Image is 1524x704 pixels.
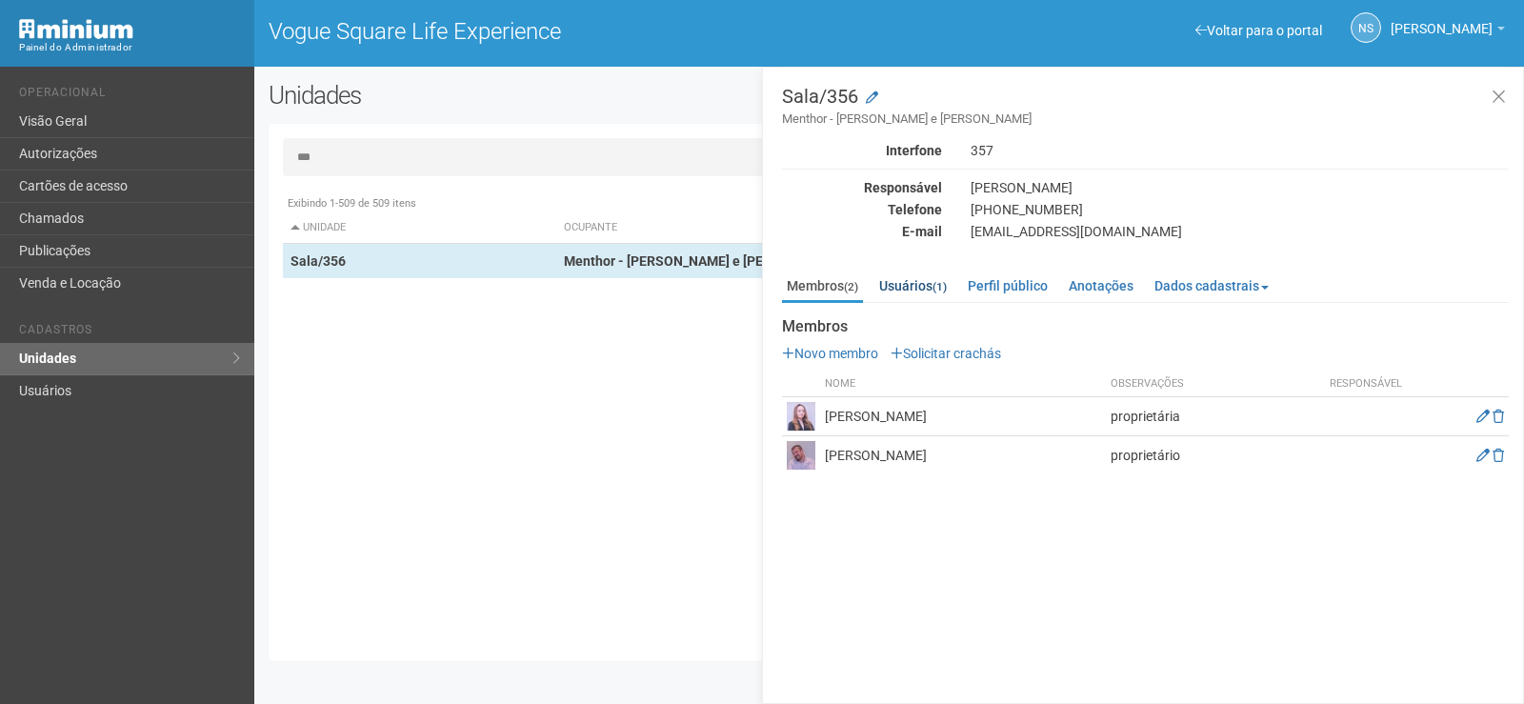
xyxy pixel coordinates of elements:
[19,86,240,106] li: Operacional
[1318,372,1414,397] th: Responsável
[1150,272,1273,300] a: Dados cadastrais
[19,39,240,56] div: Painel do Administrador
[1493,448,1504,463] a: Excluir membro
[768,142,956,159] div: Interfone
[1493,409,1504,424] a: Excluir membro
[1064,272,1138,300] a: Anotações
[1476,409,1490,424] a: Editar membro
[269,19,875,44] h1: Vogue Square Life Experience
[269,81,770,110] h2: Unidades
[19,323,240,343] li: Cadastros
[782,111,1509,128] small: Menthor - [PERSON_NAME] e [PERSON_NAME]
[768,179,956,196] div: Responsável
[564,253,846,269] strong: Menthor - [PERSON_NAME] e [PERSON_NAME]
[768,223,956,240] div: E-mail
[956,201,1523,218] div: [PHONE_NUMBER]
[1351,12,1381,43] a: NS
[556,212,1055,244] th: Ocupante: activate to sort column ascending
[820,372,1106,397] th: Nome
[1195,23,1322,38] a: Voltar para o portal
[891,346,1001,361] a: Solicitar crachás
[820,436,1106,475] td: [PERSON_NAME]
[1391,3,1493,36] span: Nicolle Silva
[283,212,557,244] th: Unidade: activate to sort column descending
[1106,397,1318,436] td: proprietária
[1391,24,1505,39] a: [PERSON_NAME]
[782,318,1509,335] strong: Membros
[1106,436,1318,475] td: proprietário
[932,280,947,293] small: (1)
[963,272,1053,300] a: Perfil público
[782,272,863,303] a: Membros(2)
[1106,372,1318,397] th: Observações
[956,223,1523,240] div: [EMAIL_ADDRESS][DOMAIN_NAME]
[283,195,1495,212] div: Exibindo 1-509 de 509 itens
[1476,448,1490,463] a: Editar membro
[844,280,858,293] small: (2)
[19,19,133,39] img: Minium
[787,402,815,431] img: user.png
[768,201,956,218] div: Telefone
[787,441,815,470] img: user.png
[291,253,346,269] strong: Sala/356
[820,397,1106,436] td: [PERSON_NAME]
[956,142,1523,159] div: 357
[874,272,952,300] a: Usuários(1)
[782,87,1509,128] h3: Sala/356
[782,346,878,361] a: Novo membro
[956,179,1523,196] div: [PERSON_NAME]
[866,89,878,108] a: Modificar a unidade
